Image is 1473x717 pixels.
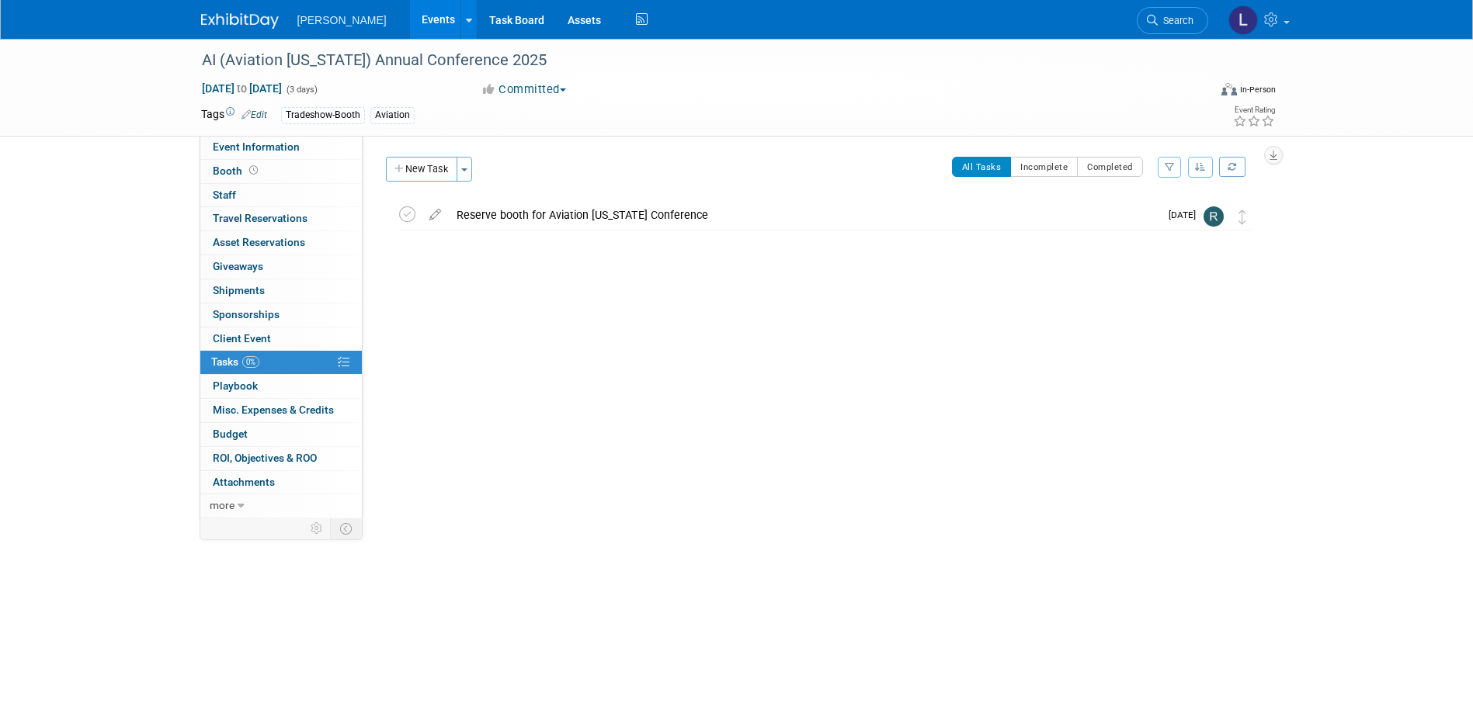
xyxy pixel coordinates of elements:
a: Playbook [200,375,362,398]
a: more [200,494,362,518]
a: Giveaways [200,255,362,279]
span: Search [1158,15,1193,26]
span: to [234,82,249,95]
a: Tasks0% [200,351,362,374]
button: Incomplete [1010,157,1078,177]
span: Playbook [213,379,258,392]
span: Asset Reservations [213,236,305,248]
span: more [210,499,234,511]
span: Staff [213,189,236,201]
button: All Tasks [952,157,1012,177]
span: Event Information [213,140,300,153]
span: Giveaways [213,260,263,272]
span: Misc. Expenses & Credits [213,404,334,416]
div: In-Person [1239,84,1276,95]
img: ExhibitDay [201,13,279,29]
span: Travel Reservations [213,212,307,224]
img: Lindsey Wolanczyk [1228,5,1258,35]
a: Sponsorships [200,303,362,327]
a: Event Information [200,136,362,159]
span: ROI, Objectives & ROO [213,452,317,464]
td: Personalize Event Tab Strip [304,518,331,539]
span: Booth not reserved yet [246,165,261,176]
img: Format-Inperson.png [1221,83,1237,95]
a: Client Event [200,327,362,351]
span: Shipments [213,284,265,296]
a: Booth [200,160,362,183]
button: New Task [386,157,457,182]
td: Tags [201,106,267,124]
div: AI (Aviation [US_STATE]) Annual Conference 2025 [196,47,1185,74]
div: Aviation [370,107,415,123]
a: Refresh [1219,157,1245,177]
span: Budget [213,428,248,440]
div: Event Format [1117,81,1277,104]
span: Tasks [211,355,259,368]
a: Staff [200,184,362,207]
a: Travel Reservations [200,207,362,230]
div: Event Rating [1233,106,1275,114]
span: (3 days) [285,85,318,95]
button: Completed [1077,157,1143,177]
div: Tradeshow-Booth [281,107,365,123]
a: Asset Reservations [200,231,362,255]
img: Rebecca Deis [1204,206,1224,227]
a: Search [1137,7,1208,34]
a: edit [422,208,449,222]
span: Booth [213,165,261,177]
button: Committed [475,81,572,98]
a: ROI, Objectives & ROO [200,447,362,470]
span: Attachments [213,476,275,488]
i: Move task [1239,210,1246,224]
span: Client Event [213,332,271,345]
a: Edit [241,109,267,120]
span: 0% [242,356,259,368]
div: Reserve booth for Aviation [US_STATE] Conference [449,202,1159,228]
span: [PERSON_NAME] [297,14,387,26]
span: [DATE] [DATE] [201,81,283,95]
a: Misc. Expenses & Credits [200,399,362,422]
span: Sponsorships [213,308,280,320]
span: [DATE] [1169,210,1204,220]
td: Toggle Event Tabs [330,518,362,539]
a: Budget [200,423,362,446]
a: Shipments [200,279,362,303]
a: Attachments [200,471,362,494]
